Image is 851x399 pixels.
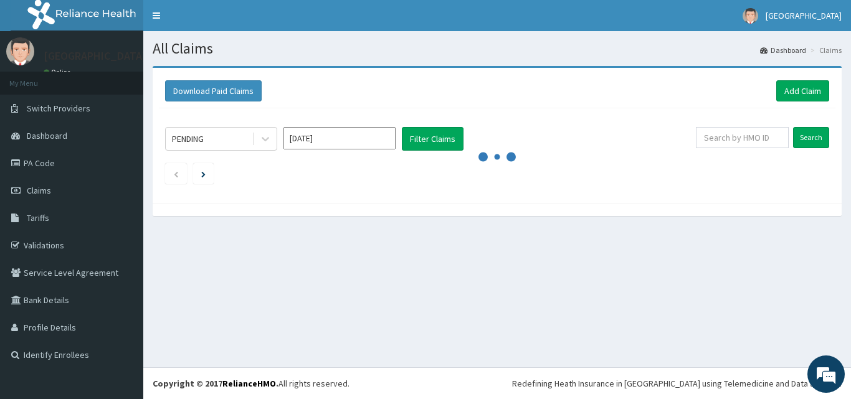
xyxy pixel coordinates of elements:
a: RelianceHMO [222,378,276,389]
span: Tariffs [27,212,49,223]
svg: audio-loading [478,138,516,176]
a: Dashboard [760,45,806,55]
a: Add Claim [776,80,829,101]
button: Filter Claims [402,127,464,151]
a: Online [44,68,74,77]
span: Claims [27,185,51,196]
input: Search by HMO ID [696,127,789,148]
span: [GEOGRAPHIC_DATA] [766,10,842,21]
a: Next page [201,168,206,179]
img: User Image [743,8,758,24]
input: Select Month and Year [283,127,396,149]
div: PENDING [172,133,204,145]
input: Search [793,127,829,148]
footer: All rights reserved. [143,367,851,399]
div: Redefining Heath Insurance in [GEOGRAPHIC_DATA] using Telemedicine and Data Science! [512,377,842,390]
li: Claims [807,45,842,55]
a: Previous page [173,168,179,179]
button: Download Paid Claims [165,80,262,101]
h1: All Claims [153,40,842,57]
span: Switch Providers [27,103,90,114]
img: User Image [6,37,34,65]
p: [GEOGRAPHIC_DATA] [44,50,146,62]
span: Dashboard [27,130,67,141]
strong: Copyright © 2017 . [153,378,278,389]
